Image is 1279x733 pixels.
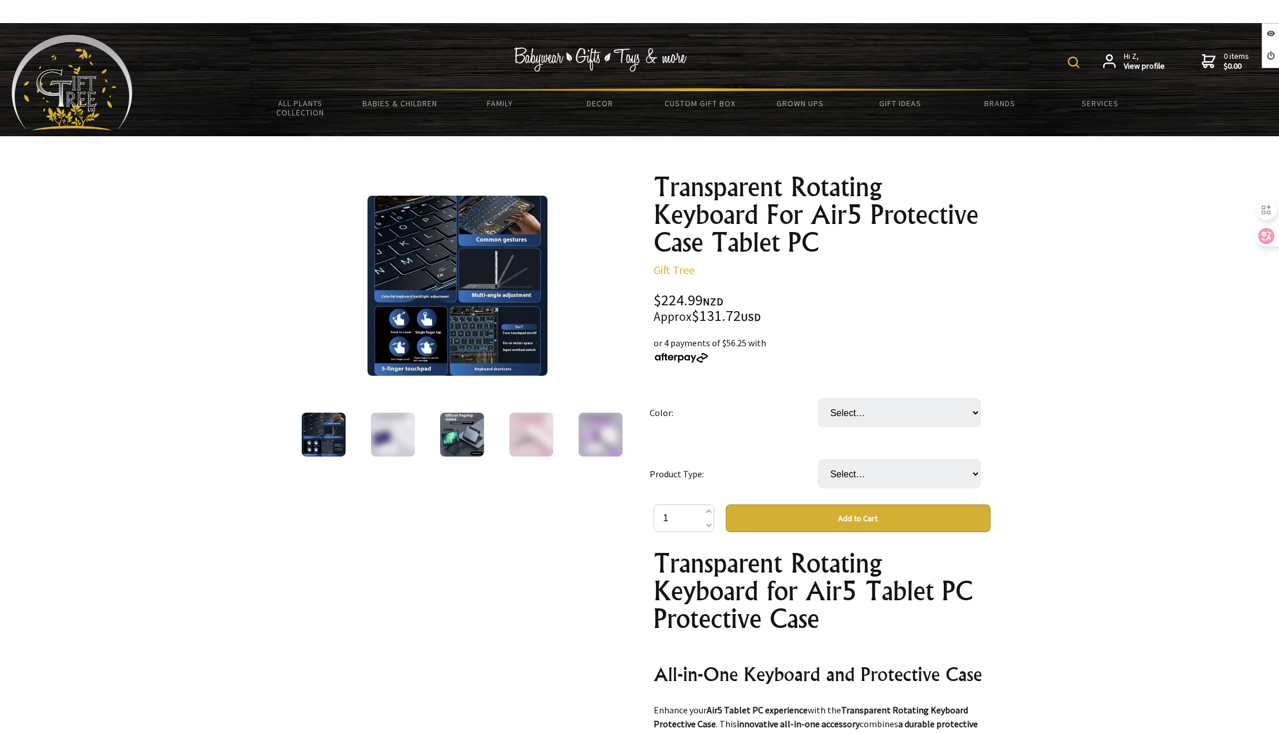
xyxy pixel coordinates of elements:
h2: All-in-One Keyboard and Protective Case [654,660,991,688]
img: Babywear - Gifts - Toys & more [514,47,687,72]
span: USD [741,311,761,324]
span: NZD [703,295,723,308]
strong: View profile [1124,61,1165,72]
a: Hi Z,View profile [1103,51,1165,72]
img: Babyware - Gifts - Toys and more... [12,35,133,130]
img: Transparent Rotating Keyboard For Air5 Protective Case Tablet PC [440,413,484,457]
strong: $0.00 [1224,61,1249,72]
span: 0 items [1224,51,1249,72]
td: Product Type: [650,443,818,504]
a: Custom Gift Box [650,91,750,115]
a: All Plants Collection [250,91,350,125]
a: 0 items$0.00 [1202,51,1249,72]
img: product search [1068,57,1079,68]
strong: Transparent Rotating Keyboard Protective Case [654,704,968,730]
img: Afterpay [654,353,709,363]
div: $224.99 $131.72 [654,293,991,324]
span: Hi Z, [1124,51,1165,72]
img: Transparent Rotating Keyboard For Air5 Protective Case Tablet PC [579,413,622,457]
h1: Transparent Rotating Keyboard for Air5 Tablet PC Protective Case [654,549,991,633]
td: Color: [650,382,818,443]
a: Services [1050,91,1150,115]
a: Grown Ups [750,91,850,115]
a: Decor [550,91,650,115]
strong: Air5 Tablet PC experience [707,704,808,716]
img: Transparent Rotating Keyboard For Air5 Protective Case Tablet PC [509,413,553,457]
a: Brands [950,91,1050,115]
img: Transparent Rotating Keyboard For Air5 Protective Case Tablet PC [302,413,346,457]
h1: Transparent Rotating Keyboard For Air5 Protective Case Tablet PC [654,173,991,256]
a: Gift Tree [654,263,695,277]
button: Add to Cart [726,504,991,532]
small: Approx [654,309,692,324]
img: Transparent Rotating Keyboard For Air5 Protective Case Tablet PC [367,196,547,376]
a: Gift Ideas [850,91,950,115]
a: Babies & Children [350,91,450,115]
strong: innovative all-in-one accessory [737,718,860,730]
div: or 4 payments of $56.25 with [654,336,991,364]
a: Family [450,91,550,115]
img: Transparent Rotating Keyboard For Air5 Protective Case Tablet PC [371,413,415,457]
